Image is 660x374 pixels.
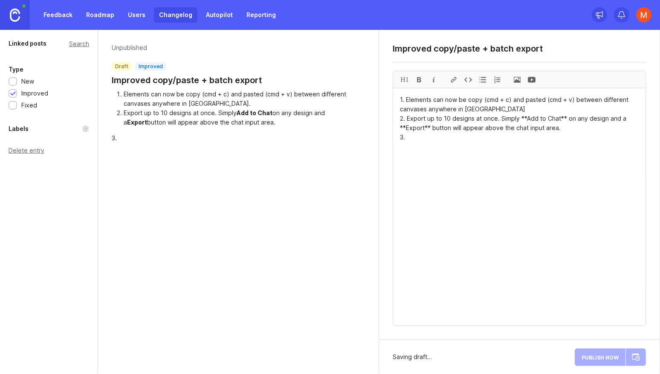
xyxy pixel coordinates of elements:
li: Elements can now be copy (cmd + c) and pasted (cmd + v) between different canvases anywhere in [G... [124,90,365,108]
textarea: 1. Elements can now be copy (cmd + c) and pasted (cmd + v) between different canvases anywhere in... [393,88,646,325]
a: Roadmap [81,7,119,23]
p: improved [139,63,163,70]
div: Improved [21,89,48,98]
a: Autopilot [201,7,238,23]
img: Michael Dreger [636,7,651,23]
div: 3. [112,133,365,143]
div: Add to Chat [237,109,272,116]
div: New [21,77,34,86]
a: Feedback [38,7,78,23]
p: Unpublished [112,43,262,52]
div: Delete entry [9,148,89,154]
li: Export up to 10 designs at once. Simply on any design and a button will appear above the chat inp... [124,108,365,127]
textarea: Improved copy/paste + batch export [393,43,646,54]
div: Export [127,119,147,126]
div: Labels [9,124,29,134]
div: Type [9,64,23,75]
a: Changelog [154,7,197,23]
div: Linked posts [9,38,46,49]
div: Search [69,41,89,46]
a: Reporting [241,7,281,23]
p: draft [115,63,128,70]
a: Users [123,7,151,23]
div: Fixed [21,101,37,110]
img: Canny Home [10,9,20,22]
a: Improved copy/paste + batch export [112,74,262,86]
div: H1 [397,71,412,88]
div: Saving draft… [393,352,432,362]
